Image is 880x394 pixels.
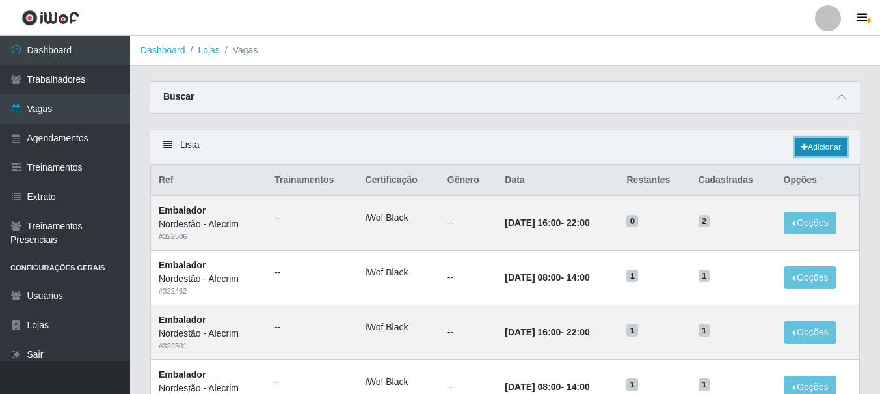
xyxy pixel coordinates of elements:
[366,320,432,334] li: iWof Black
[159,231,259,242] div: # 322506
[691,165,776,196] th: Cadastradas
[776,165,860,196] th: Opções
[159,205,206,216] strong: Embalador
[274,266,349,279] ul: --
[163,91,194,102] strong: Buscar
[366,375,432,389] li: iWof Black
[140,45,185,55] a: Dashboard
[274,320,349,334] ul: --
[699,270,710,283] span: 1
[159,315,206,325] strong: Embalador
[699,215,710,228] span: 2
[220,44,258,57] li: Vagas
[626,378,638,391] span: 1
[21,10,79,26] img: CoreUI Logo
[505,272,561,283] time: [DATE] 08:00
[795,138,847,156] a: Adicionar
[159,272,259,286] div: Nordestão - Alecrim
[159,218,259,231] div: Nordestão - Alecrim
[505,327,561,337] time: [DATE] 16:00
[626,270,638,283] span: 1
[567,382,590,392] time: 14:00
[699,378,710,391] span: 1
[505,382,561,392] time: [DATE] 08:00
[505,272,589,283] strong: -
[784,212,837,234] button: Opções
[274,375,349,389] ul: --
[366,211,432,225] li: iWof Black
[626,215,638,228] span: 0
[497,165,619,196] th: Data
[267,165,357,196] th: Trainamentos
[567,327,590,337] time: 22:00
[150,130,860,165] div: Lista
[159,341,259,352] div: # 322501
[505,327,589,337] strong: -
[567,218,590,228] time: 22:00
[699,324,710,337] span: 1
[366,266,432,279] li: iWof Black
[784,266,837,289] button: Opções
[440,165,497,196] th: Gênero
[358,165,440,196] th: Certificação
[505,218,561,228] time: [DATE] 16:00
[626,324,638,337] span: 1
[619,165,690,196] th: Restantes
[440,251,497,305] td: --
[159,369,206,380] strong: Embalador
[505,382,589,392] strong: -
[440,305,497,359] td: --
[159,260,206,270] strong: Embalador
[567,272,590,283] time: 14:00
[198,45,219,55] a: Lojas
[440,195,497,250] td: --
[130,36,880,66] nav: breadcrumb
[151,165,267,196] th: Ref
[159,286,259,297] div: # 322462
[159,327,259,341] div: Nordestão - Alecrim
[274,211,349,225] ul: --
[505,218,589,228] strong: -
[784,321,837,344] button: Opções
